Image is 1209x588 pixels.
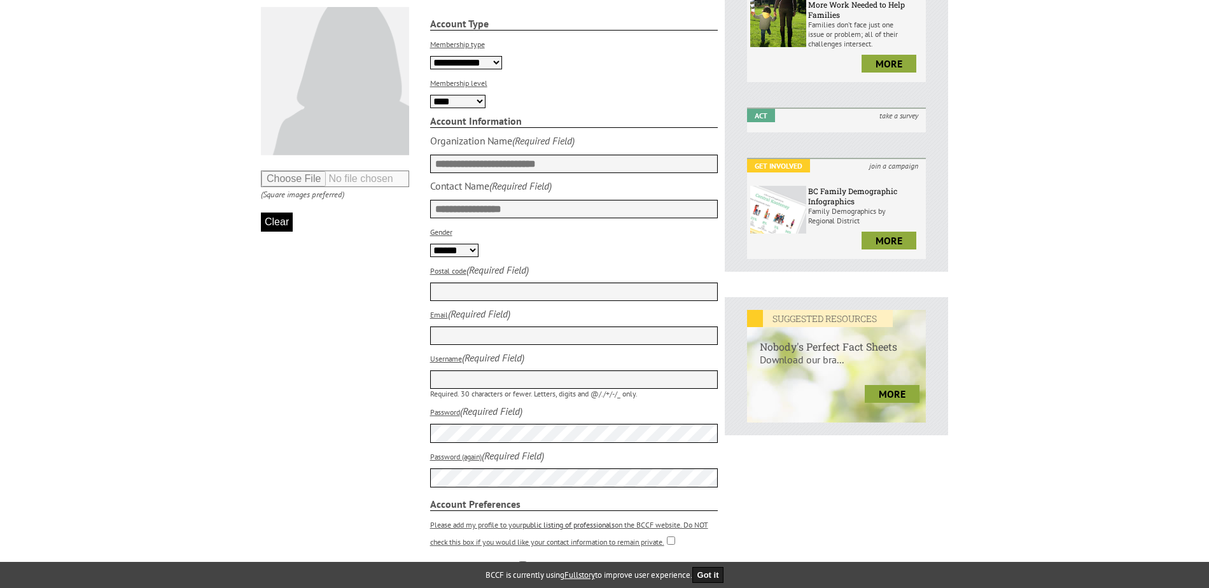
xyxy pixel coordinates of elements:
[430,520,708,547] label: Please add my profile to your on the BCCF website. Do NOT check this box if you would like your c...
[430,17,718,31] strong: Account Type
[430,266,466,276] label: Postal code
[460,405,522,417] i: (Required Field)
[747,310,893,327] em: SUGGESTED RESOURCES
[430,179,489,192] div: Contact Name
[261,189,344,200] i: (Square images preferred)
[489,179,552,192] i: (Required Field)
[747,109,775,122] em: Act
[448,307,510,320] i: (Required Field)
[482,449,544,462] i: (Required Field)
[862,232,916,249] a: more
[430,407,460,417] label: Password
[564,570,595,580] a: Fullstory
[462,351,524,364] i: (Required Field)
[808,186,923,206] h6: BC Family Demographic Infographics
[430,115,718,128] strong: Account Information
[430,389,718,398] p: Required. 30 characters or fewer. Letters, digits and @/./+/-/_ only.
[808,206,923,225] p: Family Demographics by Regional District
[862,159,926,172] i: join a campaign
[747,353,926,379] p: Download our bra...
[692,567,724,583] button: Got it
[862,55,916,73] a: more
[430,452,482,461] label: Password (again)
[522,520,615,529] a: public listing of professionals
[872,109,926,122] i: take a survey
[430,310,448,319] label: Email
[430,498,718,511] strong: Account Preferences
[430,39,485,49] label: Membership type
[261,7,409,155] img: Default User Photo
[747,327,926,353] h6: Nobody's Perfect Fact Sheets
[512,134,575,147] i: (Required Field)
[430,354,462,363] label: Username
[808,20,923,48] p: Families don’t face just one issue or problem; all of their challenges intersect.
[430,134,512,147] div: Organization Name
[430,227,452,237] label: Gender
[865,385,919,403] a: more
[466,263,529,276] i: (Required Field)
[747,159,810,172] em: Get Involved
[261,213,293,232] button: Clear
[430,78,487,88] label: Membership level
